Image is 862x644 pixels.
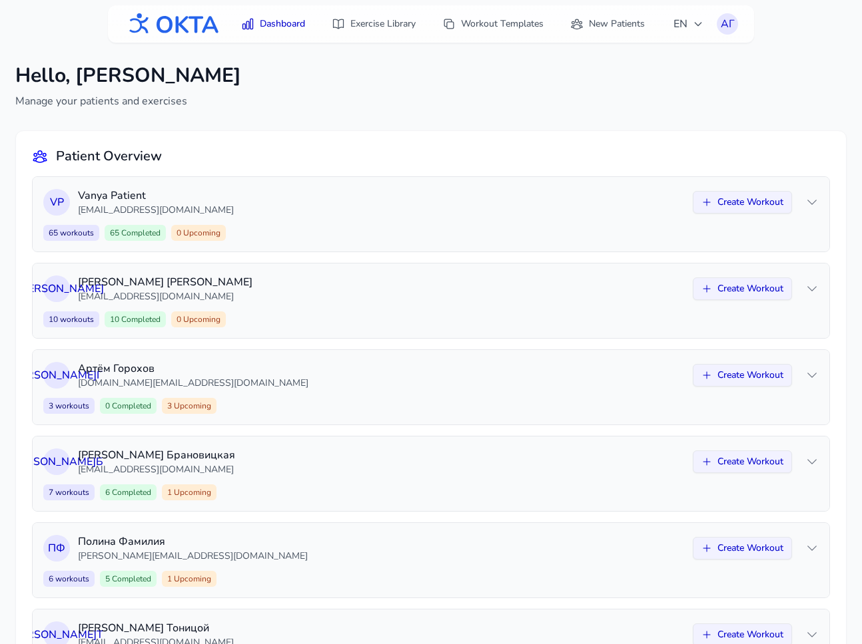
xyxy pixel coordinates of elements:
span: Completed [119,314,161,325]
span: Completed [119,228,161,238]
span: Upcoming [172,401,211,411]
p: [EMAIL_ADDRESS][DOMAIN_NAME] [78,290,685,303]
span: [PERSON_NAME] Б [10,454,103,470]
span: 0 [100,398,157,414]
button: Create Workout [693,537,792,560]
span: 3 [162,398,216,414]
span: workouts [53,487,89,498]
span: 6 [100,484,157,500]
span: 1 [162,484,216,500]
p: [EMAIL_ADDRESS][DOMAIN_NAME] [78,463,685,476]
span: Completed [110,573,151,584]
p: [PERSON_NAME][EMAIL_ADDRESS][DOMAIN_NAME] [78,550,685,563]
span: [PERSON_NAME] Т [11,627,103,643]
p: [PERSON_NAME] Тоницой [78,620,685,636]
p: [DOMAIN_NAME][EMAIL_ADDRESS][DOMAIN_NAME] [78,377,685,390]
span: 65 [43,225,99,241]
span: 65 [105,225,166,241]
button: Create Workout [693,191,792,214]
span: Upcoming [181,314,220,325]
span: Completed [110,487,151,498]
a: Workout Templates [434,12,552,36]
span: 3 [43,398,95,414]
span: 7 [43,484,95,500]
p: Артём Горохов [78,361,685,377]
h2: Patient Overview [56,147,162,166]
button: EN [665,11,711,37]
span: Upcoming [181,228,220,238]
span: 0 [171,225,226,241]
span: V P [50,194,64,210]
p: Vanya Patient [78,188,685,204]
p: [PERSON_NAME] Брановицкая [78,447,685,463]
p: Полина Фамилия [78,534,685,550]
a: New Patients [562,12,653,36]
span: [PERSON_NAME] Г [11,367,103,383]
span: workouts [53,401,89,411]
span: 10 [105,311,166,327]
h1: Hello, [PERSON_NAME] [15,64,241,88]
img: OKTA logo [124,7,220,41]
span: 5 [100,571,157,587]
a: Exercise Library [324,12,424,36]
p: Manage your patients and exercises [15,93,241,109]
span: Upcoming [172,487,211,498]
span: 10 [43,311,99,327]
span: Completed [110,401,151,411]
span: 6 [43,571,95,587]
button: Create Workout [693,364,792,387]
button: Create Workout [693,277,792,300]
span: О [PERSON_NAME] [10,281,104,297]
span: 1 [162,571,216,587]
a: Dashboard [233,12,313,36]
span: П Ф [48,540,65,556]
button: Create Workout [693,450,792,473]
p: [EMAIL_ADDRESS][DOMAIN_NAME] [78,204,685,217]
span: workouts [53,573,89,584]
span: 0 [171,311,226,327]
p: [PERSON_NAME] [PERSON_NAME] [78,274,685,290]
span: EN [673,16,703,32]
span: workouts [58,228,94,238]
span: workouts [58,314,94,325]
button: АГ [717,13,738,35]
span: Upcoming [172,573,211,584]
